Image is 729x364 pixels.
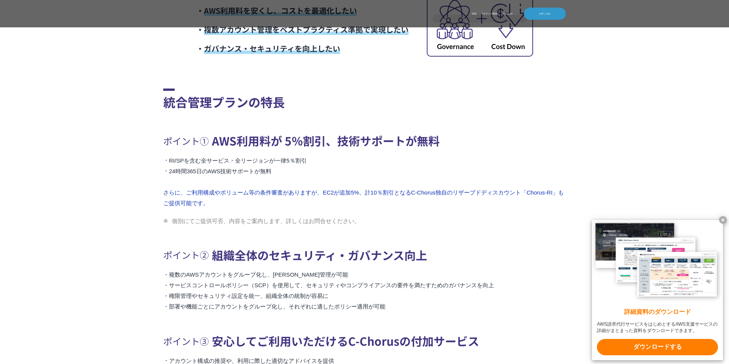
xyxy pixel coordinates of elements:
li: 部署や機能ごとにアカウントをグループ化し、それぞれに適したポリシー適用が可能 [163,301,566,312]
li: 複数のAWSアカウントをグループ化し、[PERSON_NAME]管理が可能 [163,269,566,280]
span: お申し込み [524,12,566,15]
span: ポイント② [163,246,209,263]
span: AWS利用料を安くし、コストを最適化したい [204,5,357,16]
strong: EC2が追加5%、計10％割引となるC-Chorus独自のリザーブドディスカウント「Chorus-RI」 [323,189,558,196]
h3: 組織全体のセキュリティ・ガバナンス向上 [163,244,566,266]
li: 個別にてご提供可否、内容をご案内します、詳しくはお問合せください。 [163,216,566,226]
li: 権限管理やセキュリティ設定を統一、組織全体の統制が容易に [163,291,566,301]
li: ・ [196,20,409,39]
x-t: AWS請求代行サービスをはじめとするAWS支援サービスの詳細がまとまった資料をダウンロードできます。 [597,321,718,334]
li: ・ [196,39,409,58]
li: さらに、ご利用構成やボリューム等の条件審査がありますが、 もご提供可能です。 [163,187,566,209]
a: 詳細資料のダウンロード AWS請求代行サービスをはじめとするAWS支援サービスの詳細がまとまった資料をダウンロードできます。 ダウンロードする [592,220,723,360]
a: お申し込み [524,8,566,20]
a: Chorus-RI [502,12,513,15]
a: アカウント構成 [481,12,497,15]
span: 複数アカウント管理をベストプラクティス準拠で実現したい [204,24,409,35]
x-t: ダウンロードする [597,339,718,355]
li: サービスコントロールポリシー（SCP）を使用して、セキュリティやコンプライアンスの要件を満たすためのガバナンスを向上 [163,280,566,291]
li: 24時間365日のAWS技術サポートが無料 [163,166,566,177]
x-t: 詳細資料のダウンロード [597,308,718,317]
h3: AWS利用料が 5％割引、技術サポートが無料 [163,130,566,152]
li: ・ [196,1,409,20]
h3: 安心してご利用いただけるC-Chorusの付加サービス [163,330,566,352]
span: ポイント① [163,132,209,149]
span: ポイント③ [163,332,209,350]
span: ガバナンス・セキュリティを向上したい [204,43,340,54]
h2: 統合管理プランの特長 [163,89,566,111]
li: RI/SPを含む全サービス・全リージョンが一律5％割引 [163,155,566,166]
a: 特長 [472,12,477,15]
